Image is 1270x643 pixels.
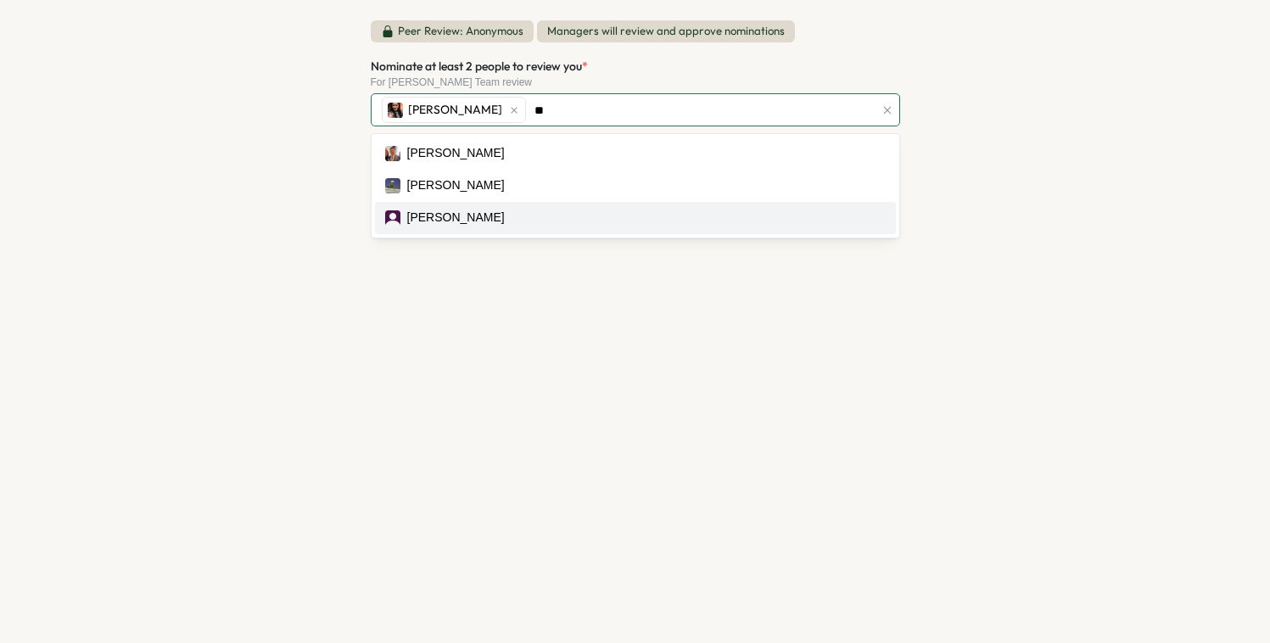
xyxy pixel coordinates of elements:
[371,59,582,74] span: Nominate at least 2 people to review you
[385,210,400,226] img: Ajani Byrd
[398,24,523,39] p: Peer Review: Anonymous
[408,101,502,120] span: [PERSON_NAME]
[385,178,400,193] img: Bharadwaja Ryali
[407,209,505,227] div: [PERSON_NAME]
[385,146,400,161] img: Oliver Paje
[407,176,505,195] div: [PERSON_NAME]
[388,103,403,118] img: Christel Camat
[537,20,795,42] span: Managers will review and approve nominations
[371,76,900,88] div: For [PERSON_NAME] Team review
[407,144,505,163] div: [PERSON_NAME]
